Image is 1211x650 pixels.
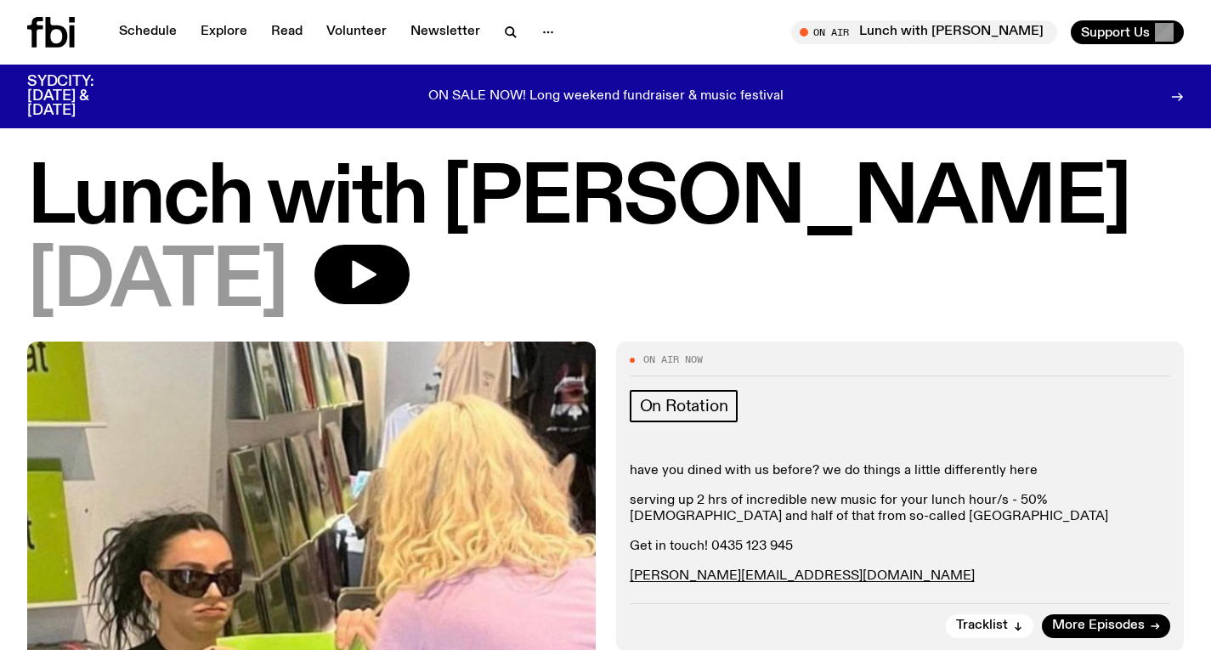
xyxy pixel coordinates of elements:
[428,89,784,105] p: ON SALE NOW! Long weekend fundraiser & music festival
[630,390,738,422] a: On Rotation
[1081,25,1150,40] span: Support Us
[956,619,1008,632] span: Tracklist
[190,20,257,44] a: Explore
[630,463,1171,479] p: have you dined with us before? we do things a little differently here
[630,569,975,583] a: [PERSON_NAME][EMAIL_ADDRESS][DOMAIN_NAME]
[109,20,187,44] a: Schedule
[27,75,136,118] h3: SYDCITY: [DATE] & [DATE]
[1052,619,1145,632] span: More Episodes
[946,614,1033,638] button: Tracklist
[630,539,1171,555] p: Get in touch! 0435 123 945
[630,493,1171,525] p: serving up 2 hrs of incredible new music for your lunch hour/s - 50% [DEMOGRAPHIC_DATA] and half ...
[400,20,490,44] a: Newsletter
[27,245,287,321] span: [DATE]
[791,20,1057,44] button: On AirLunch with [PERSON_NAME]
[316,20,397,44] a: Volunteer
[261,20,313,44] a: Read
[643,355,703,365] span: On Air Now
[27,161,1184,238] h1: Lunch with [PERSON_NAME]
[1071,20,1184,44] button: Support Us
[1042,614,1170,638] a: More Episodes
[640,397,728,415] span: On Rotation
